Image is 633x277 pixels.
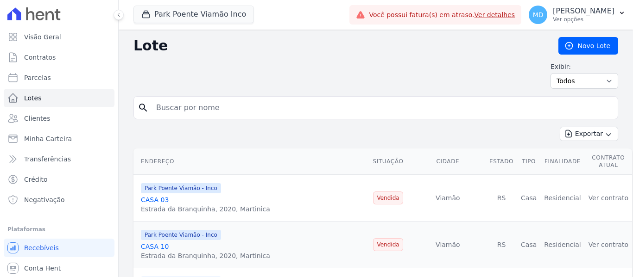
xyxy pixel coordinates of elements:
td: Viamão [410,222,486,268]
span: Crédito [24,175,48,184]
button: MD [PERSON_NAME] Ver opções [521,2,633,28]
td: Casa [517,222,540,268]
p: [PERSON_NAME] [553,6,614,16]
span: Vendida [373,191,403,204]
p: Ver opções [553,16,614,23]
td: Residencial [540,175,584,222]
div: Plataformas [7,224,111,235]
td: Casa [517,175,540,222]
a: Negativação [4,191,114,209]
a: Lotes [4,89,114,107]
a: CASA 03 [141,196,169,203]
input: Buscar por nome [151,98,614,117]
h2: Lote [133,37,544,54]
a: Novo Lote [558,37,618,55]
span: Park Poente Viamão - Inco [141,183,221,193]
th: Situação [366,148,410,175]
th: Estado [486,148,517,175]
span: Lotes [24,93,42,103]
a: Ver contrato [589,241,628,248]
span: Visão Geral [24,32,61,42]
td: RS [486,222,517,268]
span: Você possui fatura(s) em atraso. [369,10,515,20]
span: MD [533,12,544,18]
th: Contrato Atual [585,148,632,175]
span: Parcelas [24,73,51,82]
th: Endereço [133,148,366,175]
div: Estrada da Branquinha, 2020, Martinica [141,204,270,214]
div: Estrada da Branquinha, 2020, Martinica [141,251,270,260]
td: Residencial [540,222,584,268]
label: Exibir: [551,62,618,71]
span: Park Poente Viamão - Inco [141,230,221,240]
i: search [138,102,149,113]
span: Negativação [24,195,65,204]
a: Clientes [4,109,114,128]
a: Parcelas [4,68,114,87]
a: Ver contrato [589,194,628,202]
span: Contratos [24,53,56,62]
a: Minha Carteira [4,129,114,148]
a: Ver detalhes [475,11,515,18]
td: RS [486,175,517,222]
a: Recebíveis [4,239,114,257]
span: Transferências [24,154,71,164]
a: Contratos [4,48,114,67]
a: Transferências [4,150,114,168]
span: Clientes [24,114,50,123]
button: Park Poente Viamão Inco [133,6,254,23]
span: Minha Carteira [24,134,72,143]
th: Cidade [410,148,486,175]
a: Crédito [4,170,114,189]
span: Conta Hent [24,264,61,273]
a: Visão Geral [4,28,114,46]
a: CASA 10 [141,243,169,250]
span: Recebíveis [24,243,59,252]
button: Exportar [560,127,618,141]
span: Vendida [373,238,403,251]
td: Viamão [410,175,486,222]
th: Finalidade [540,148,584,175]
th: Tipo [517,148,540,175]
